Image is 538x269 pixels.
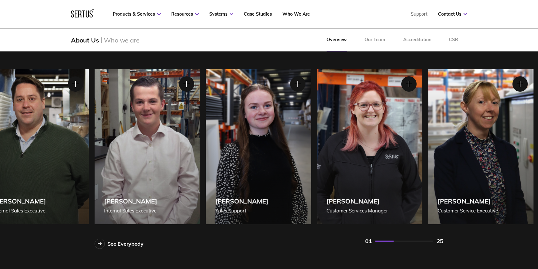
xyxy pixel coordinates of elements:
a: Systems [209,11,233,17]
div: Sales Support [215,207,268,215]
a: CSR [440,28,467,51]
div: Who we are [104,36,139,44]
a: Accreditation [394,28,440,51]
div: See Everybody [107,241,143,247]
div: Chat-Widget [423,195,538,269]
iframe: Chat Widget [423,195,538,269]
a: Case Studies [244,11,272,17]
a: Support [411,11,427,17]
a: Products & Services [113,11,161,17]
a: Contact Us [438,11,467,17]
div: [PERSON_NAME] [215,197,268,205]
div: [PERSON_NAME] [327,197,388,205]
div: 01 [365,237,372,245]
a: Our Team [356,28,394,51]
div: Customer Services Manager [327,207,388,215]
a: See Everybody [95,239,143,249]
a: Resources [171,11,199,17]
a: Who We Are [282,11,310,17]
div: [PERSON_NAME] [104,197,157,205]
div: Internal Sales Executive [104,207,157,215]
div: About Us [71,36,99,44]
